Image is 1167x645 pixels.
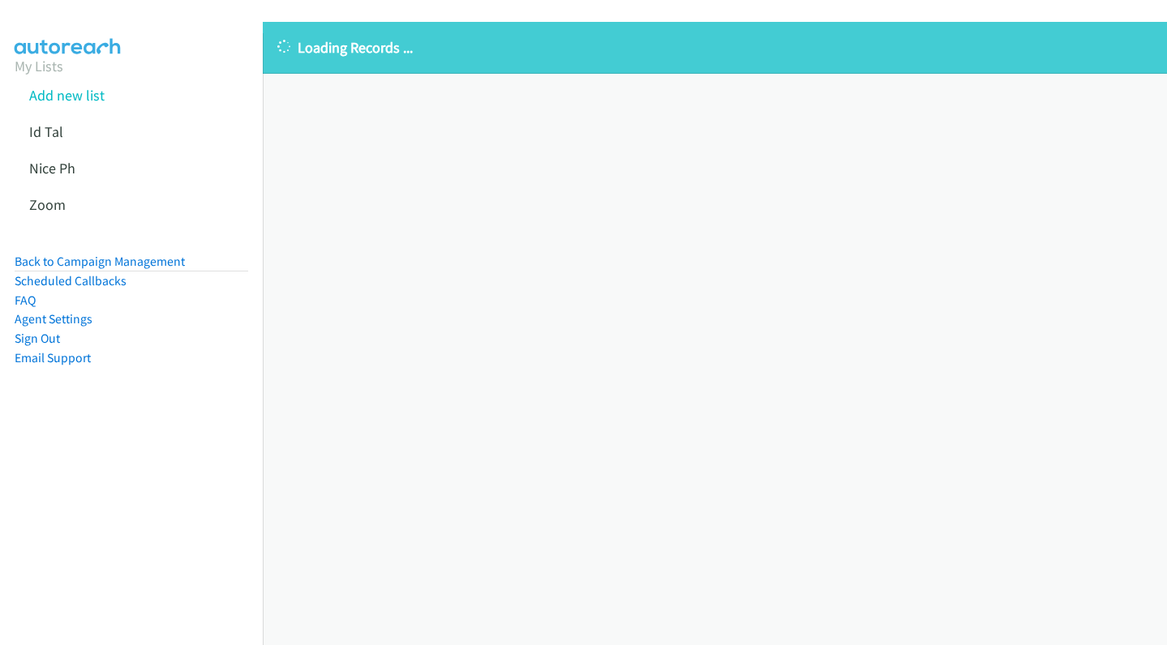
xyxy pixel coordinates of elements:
a: Email Support [15,350,91,365]
a: Scheduled Callbacks [15,273,127,288]
a: Add new list [29,86,105,105]
a: My Lists [15,57,63,75]
a: Id Tal [29,122,63,141]
p: Loading Records ... [277,36,1152,58]
a: Zoom [29,195,66,214]
a: Nice Ph [29,159,75,177]
a: Back to Campaign Management [15,254,185,269]
a: Sign Out [15,331,60,346]
a: FAQ [15,293,36,308]
a: Agent Settings [15,311,92,327]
